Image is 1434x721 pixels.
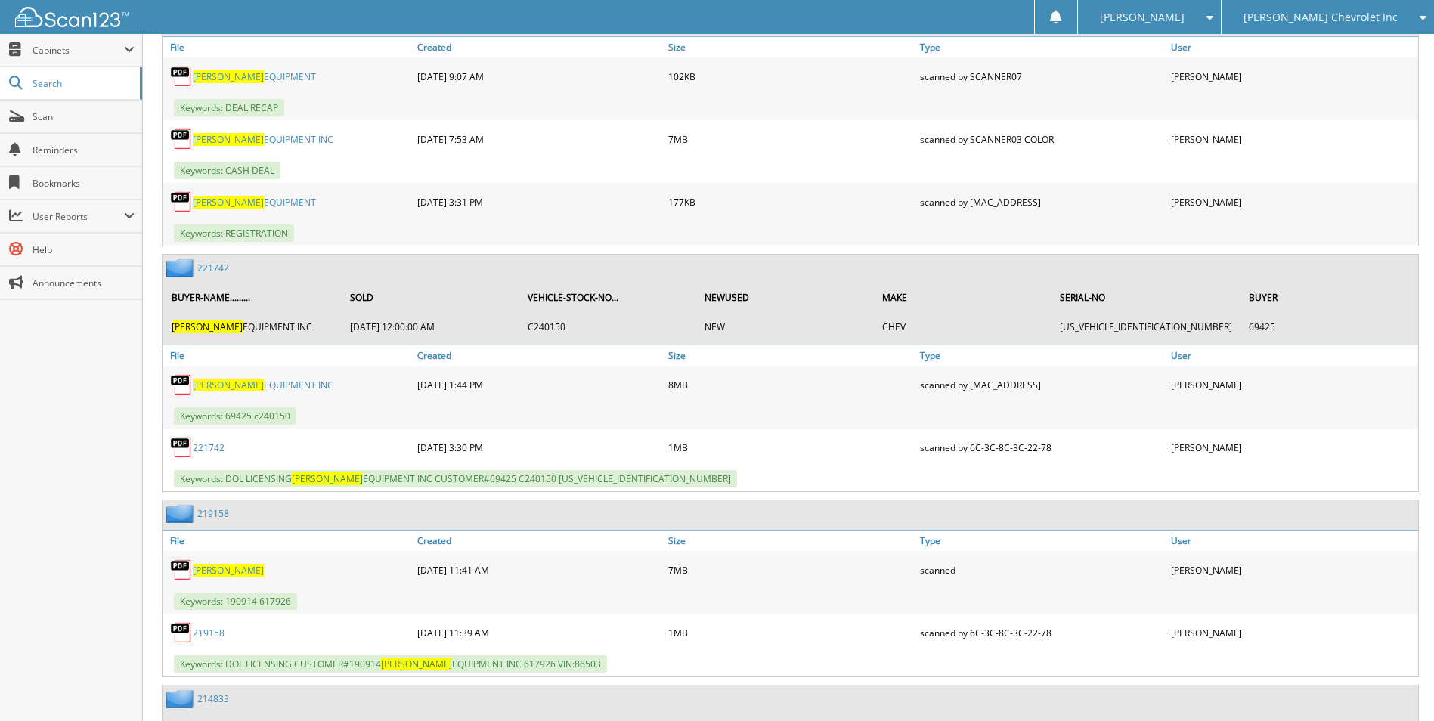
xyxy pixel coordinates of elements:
[15,7,129,27] img: scan123-logo-white.svg
[413,37,664,57] a: Created
[1167,370,1418,400] div: [PERSON_NAME]
[413,432,664,463] div: [DATE] 3:30 PM
[33,277,135,289] span: Announcements
[342,314,519,339] td: [DATE] 12:00:00 AM
[174,593,297,610] span: Keywords: 190914 617926
[1167,617,1418,648] div: [PERSON_NAME]
[174,470,737,487] span: Keywords: DOL LICENSING EQUIPMENT INC CUSTOMER#69425 C240150 [US_VEHICLE_IDENTIFICATION_NUMBER]
[174,162,280,179] span: Keywords: CASH DEAL
[193,70,264,83] span: [PERSON_NAME]
[197,507,229,520] a: 219158
[174,407,296,425] span: Keywords: 69425 c240150
[916,37,1167,57] a: Type
[170,621,193,644] img: PDF.png
[33,110,135,123] span: Scan
[916,531,1167,551] a: Type
[170,128,193,150] img: PDF.png
[174,99,284,116] span: Keywords: DEAL RECAP
[170,559,193,581] img: PDF.png
[875,314,1050,339] td: CHEV
[1358,648,1434,721] iframe: Chat Widget
[166,504,197,523] img: folder2.png
[413,617,664,648] div: [DATE] 11:39 AM
[197,261,229,274] a: 221742
[875,282,1050,313] th: MAKE
[1167,124,1418,154] div: [PERSON_NAME]
[664,432,915,463] div: 1MB
[520,314,696,339] td: C240150
[292,472,363,485] span: [PERSON_NAME]
[174,224,294,242] span: Keywords: REGISTRATION
[664,187,915,217] div: 177KB
[174,655,607,673] span: Keywords: DOL LICENSING CUSTOMER#190914 EQUIPMENT INC 617926 VIN:86503
[170,190,193,213] img: PDF.png
[916,187,1167,217] div: scanned by [MAC_ADDRESS]
[170,436,193,459] img: PDF.png
[170,65,193,88] img: PDF.png
[163,37,413,57] a: File
[193,379,333,391] a: [PERSON_NAME]EQUIPMENT INC
[664,37,915,57] a: Size
[193,196,316,209] a: [PERSON_NAME]EQUIPMENT
[1167,555,1418,585] div: [PERSON_NAME]
[164,314,341,339] td: EQUIPMENT INC
[193,70,316,83] a: [PERSON_NAME]EQUIPMENT
[193,133,333,146] a: [PERSON_NAME]EQUIPMENT INC
[1167,37,1418,57] a: User
[916,345,1167,366] a: Type
[664,555,915,585] div: 7MB
[33,144,135,156] span: Reminders
[33,77,132,90] span: Search
[193,564,264,577] a: [PERSON_NAME]
[664,617,915,648] div: 1MB
[413,531,664,551] a: Created
[916,617,1167,648] div: scanned by 6C-3C-8C-3C-22-78
[413,345,664,366] a: Created
[664,61,915,91] div: 102KB
[193,627,225,639] a: 219158
[342,282,519,313] th: SOLD
[1167,531,1418,551] a: User
[413,555,664,585] div: [DATE] 11:41 AM
[664,531,915,551] a: Size
[381,658,452,670] span: [PERSON_NAME]
[163,531,413,551] a: File
[1167,345,1418,366] a: User
[1167,187,1418,217] div: [PERSON_NAME]
[916,124,1167,154] div: scanned by SCANNER03 COLOR
[413,187,664,217] div: [DATE] 3:31 PM
[164,282,341,313] th: BUYER-NAME.........
[916,555,1167,585] div: scanned
[1100,13,1185,22] span: [PERSON_NAME]
[1244,13,1398,22] span: [PERSON_NAME] Chevrolet Inc
[1167,432,1418,463] div: [PERSON_NAME]
[916,370,1167,400] div: scanned by [MAC_ADDRESS]
[193,441,225,454] a: 221742
[193,379,264,391] span: [PERSON_NAME]
[664,124,915,154] div: 7MB
[33,177,135,190] span: Bookmarks
[1241,314,1417,339] td: 69425
[697,314,873,339] td: NEW
[33,210,124,223] span: User Reports
[413,61,664,91] div: [DATE] 9:07 AM
[172,320,243,333] span: [PERSON_NAME]
[166,689,197,708] img: folder2.png
[697,282,873,313] th: NEWUSED
[413,370,664,400] div: [DATE] 1:44 PM
[520,282,696,313] th: VEHICLE-STOCK-NO...
[163,345,413,366] a: File
[664,370,915,400] div: 8MB
[664,345,915,366] a: Size
[197,692,229,705] a: 214833
[1052,282,1240,313] th: SERIAL-NO
[193,133,264,146] span: [PERSON_NAME]
[33,44,124,57] span: Cabinets
[1167,61,1418,91] div: [PERSON_NAME]
[916,61,1167,91] div: scanned by SCANNER07
[916,432,1167,463] div: scanned by 6C-3C-8C-3C-22-78
[166,258,197,277] img: folder2.png
[413,124,664,154] div: [DATE] 7:53 AM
